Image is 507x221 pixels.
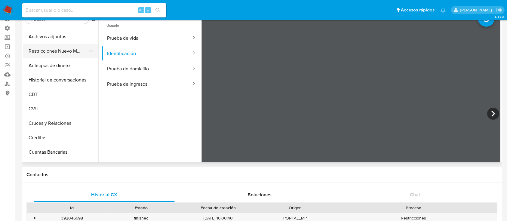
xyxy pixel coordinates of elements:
a: Salir [496,7,502,13]
span: Alt [139,7,144,13]
h1: Contactos [26,172,497,178]
button: Historial de conversaciones [23,73,98,87]
span: Accesos rápidos [401,7,435,13]
button: Cruces y Relaciones [23,116,98,130]
button: Datos Modificados [23,159,98,174]
div: • [34,215,35,221]
button: Créditos [23,130,98,145]
span: Chat [410,191,420,198]
button: search-icon [152,6,164,14]
div: Estado [111,205,172,211]
span: Soluciones [248,191,272,198]
span: Historial CX [91,191,117,198]
input: Buscar usuario o caso... [22,6,166,14]
div: Id [41,205,103,211]
button: CVU [23,102,98,116]
p: ezequiel.castrillon@mercadolibre.com [460,7,494,13]
span: 3.158.0 [494,14,504,19]
a: Notificaciones [441,8,446,13]
div: Fecha de creación [180,205,256,211]
button: Archivos adjuntos [23,29,98,44]
button: Cuentas Bancarias [23,145,98,159]
button: Anticipos de dinero [23,58,98,73]
button: CBT [23,87,98,102]
span: s [147,7,149,13]
button: Restricciones Nuevo Mundo [23,44,94,58]
div: Proceso [334,205,493,211]
div: Origen [265,205,326,211]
